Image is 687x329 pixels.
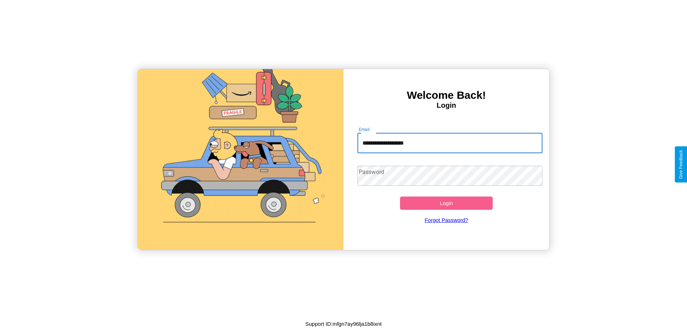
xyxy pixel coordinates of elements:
[400,197,493,210] button: Login
[305,319,381,329] p: Support ID: mfgn7ay96lja1b8ixnt
[343,101,549,110] h4: Login
[354,210,539,230] a: Forgot Password?
[138,69,343,250] img: gif
[359,126,370,132] label: Email
[343,89,549,101] h3: Welcome Back!
[678,150,683,179] div: Give Feedback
